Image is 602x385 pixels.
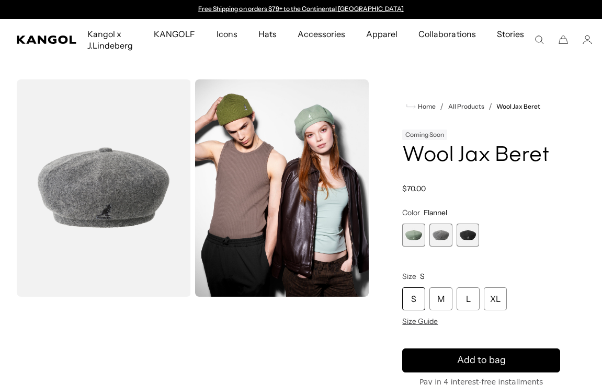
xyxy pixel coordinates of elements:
[402,224,425,247] div: 1 of 3
[154,19,195,49] span: KANGOLF
[194,5,409,14] slideshow-component: Announcement bar
[484,287,507,310] div: XL
[484,100,492,113] li: /
[408,19,486,49] a: Collaborations
[457,287,480,310] div: L
[457,353,506,367] span: Add to bag
[87,19,133,61] span: Kangol x J.Lindeberg
[457,224,480,247] label: Black
[457,224,480,247] div: 3 of 3
[402,224,425,247] label: Sage Green
[248,19,287,49] a: Hats
[366,19,397,49] span: Apparel
[402,184,426,193] span: $70.00
[206,19,248,49] a: Icons
[429,224,452,247] div: 2 of 3
[402,100,560,113] nav: breadcrumbs
[402,272,416,281] span: Size
[402,208,420,217] span: Color
[424,208,447,217] span: Flannel
[198,5,404,13] a: Free Shipping on orders $79+ to the Continental [GEOGRAPHIC_DATA]
[436,100,444,113] li: /
[448,103,484,110] a: All Products
[402,130,447,140] div: Coming Soon
[418,19,475,49] span: Collaborations
[496,103,540,110] a: Wool Jax Beret
[559,35,568,44] button: Cart
[298,19,345,49] span: Accessories
[77,19,143,61] a: Kangol x J.Lindeberg
[429,224,452,247] label: Flannel
[258,19,277,49] span: Hats
[194,5,409,14] div: Announcement
[402,144,560,167] h1: Wool Jax Beret
[217,19,237,49] span: Icons
[486,19,535,61] a: Stories
[429,287,452,310] div: M
[194,5,409,14] div: 1 of 2
[287,19,356,49] a: Accessories
[402,348,560,372] button: Add to bag
[420,272,425,281] span: S
[402,317,438,326] span: Size Guide
[17,79,191,297] img: color-flannel
[143,19,206,49] a: KANGOLF
[406,102,436,111] a: Home
[402,287,425,310] div: S
[416,103,436,110] span: Home
[195,79,369,297] img: wool jax beret in sage green
[535,35,544,44] summary: Search here
[17,79,369,297] product-gallery: Gallery Viewer
[497,19,524,61] span: Stories
[356,19,408,49] a: Apparel
[583,35,592,44] a: Account
[17,36,77,44] a: Kangol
